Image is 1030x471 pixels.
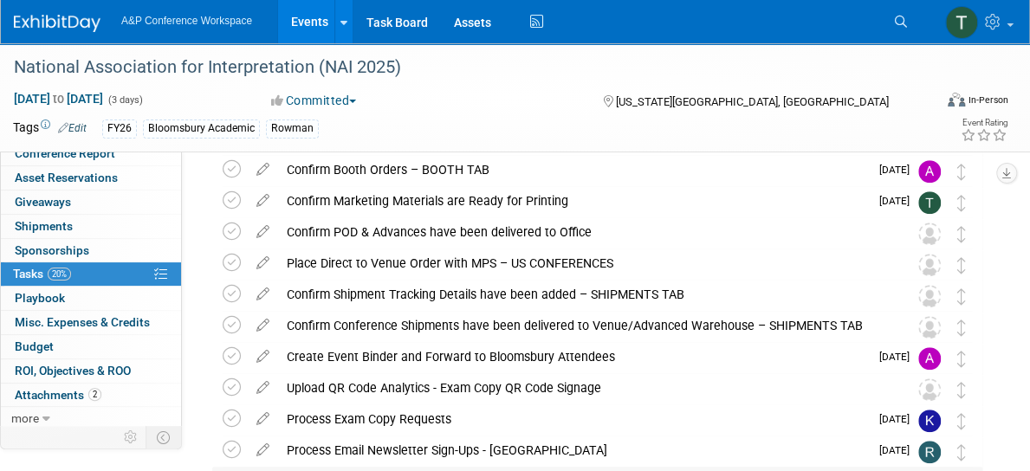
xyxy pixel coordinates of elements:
[8,52,911,83] div: National Association for Interpretation (NAI 2025)
[58,122,87,134] a: Edit
[879,351,918,363] span: [DATE]
[1,335,181,358] a: Budget
[248,442,278,458] a: edit
[15,146,115,160] span: Conference Report
[13,91,104,106] span: [DATE] [DATE]
[918,254,941,276] img: Unassigned
[107,94,143,106] span: (3 days)
[945,6,978,39] img: Taylor Thompson
[1,142,181,165] a: Conference Report
[248,162,278,177] a: edit
[616,95,889,108] span: [US_STATE][GEOGRAPHIC_DATA], [GEOGRAPHIC_DATA]
[278,373,884,403] div: Upload QR Code Analytics - Exam Copy QR Code Signage
[957,351,966,367] i: Move task
[248,318,278,333] a: edit
[879,195,918,207] span: [DATE]
[15,388,101,402] span: Attachments
[918,285,941,307] img: Unassigned
[918,191,941,214] img: Taylor Thompson
[1,359,181,383] a: ROI, Objectives & ROO
[918,410,941,432] img: Kate Hunneyball
[248,349,278,365] a: edit
[248,411,278,427] a: edit
[1,384,181,407] a: Attachments2
[1,287,181,310] a: Playbook
[278,311,884,340] div: Confirm Conference Shipments have been delivered to Venue/Advanced Warehouse – SHIPMENTS TAB
[957,319,966,336] i: Move task
[278,186,869,216] div: Confirm Marketing Materials are Ready for Printing
[15,195,71,209] span: Giveaways
[968,94,1008,106] div: In-Person
[957,413,966,429] i: Move task
[121,15,252,27] span: A&P Conference Workspace
[15,291,65,305] span: Playbook
[15,243,89,257] span: Sponsorships
[146,426,182,448] td: Toggle Event Tabs
[248,287,278,302] a: edit
[948,93,965,106] img: Format-Inperson.png
[961,119,1007,127] div: Event Rating
[11,411,39,425] span: more
[1,215,181,238] a: Shipments
[957,226,966,242] i: Move task
[278,217,884,247] div: Confirm POD & Advances have been delivered to Office
[15,364,131,377] span: ROI, Objectives & ROO
[265,92,363,109] button: Committed
[266,119,319,138] div: Rowman
[957,444,966,461] i: Move task
[918,441,941,463] img: Rhianna Blackburn
[50,92,67,106] span: to
[278,436,869,465] div: Process Email Newsletter Sign-Ups - [GEOGRAPHIC_DATA]
[957,288,966,305] i: Move task
[15,315,150,329] span: Misc. Expenses & Credits
[15,219,73,233] span: Shipments
[957,257,966,274] i: Move task
[918,223,941,245] img: Unassigned
[14,15,100,32] img: ExhibitDay
[116,426,146,448] td: Personalize Event Tab Strip
[1,166,181,190] a: Asset Reservations
[879,413,918,425] span: [DATE]
[248,380,278,396] a: edit
[278,280,884,309] div: Confirm Shipment Tracking Details have been added – SHIPMENTS TAB
[853,90,1008,116] div: Event Format
[957,195,966,211] i: Move task
[879,444,918,456] span: [DATE]
[278,404,869,434] div: Process Exam Copy Requests
[957,164,966,180] i: Move task
[102,119,137,138] div: FY26
[1,190,181,214] a: Giveaways
[15,171,118,184] span: Asset Reservations
[1,239,181,262] a: Sponsorships
[278,248,884,278] div: Place Direct to Venue Order with MPS – US CONFERENCES
[13,267,71,281] span: Tasks
[278,342,869,371] div: Create Event Binder and Forward to Bloomsbury Attendees
[48,268,71,281] span: 20%
[15,339,54,353] span: Budget
[248,255,278,271] a: edit
[1,262,181,286] a: Tasks20%
[918,378,941,401] img: Unassigned
[879,164,918,176] span: [DATE]
[918,316,941,339] img: Unassigned
[278,155,869,184] div: Confirm Booth Orders – BOOTH TAB
[1,407,181,430] a: more
[918,347,941,370] img: Amanda Oney
[88,388,101,401] span: 2
[143,119,260,138] div: Bloomsbury Academic
[1,311,181,334] a: Misc. Expenses & Credits
[248,224,278,240] a: edit
[13,119,87,139] td: Tags
[957,382,966,398] i: Move task
[248,193,278,209] a: edit
[918,160,941,183] img: Amanda Oney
